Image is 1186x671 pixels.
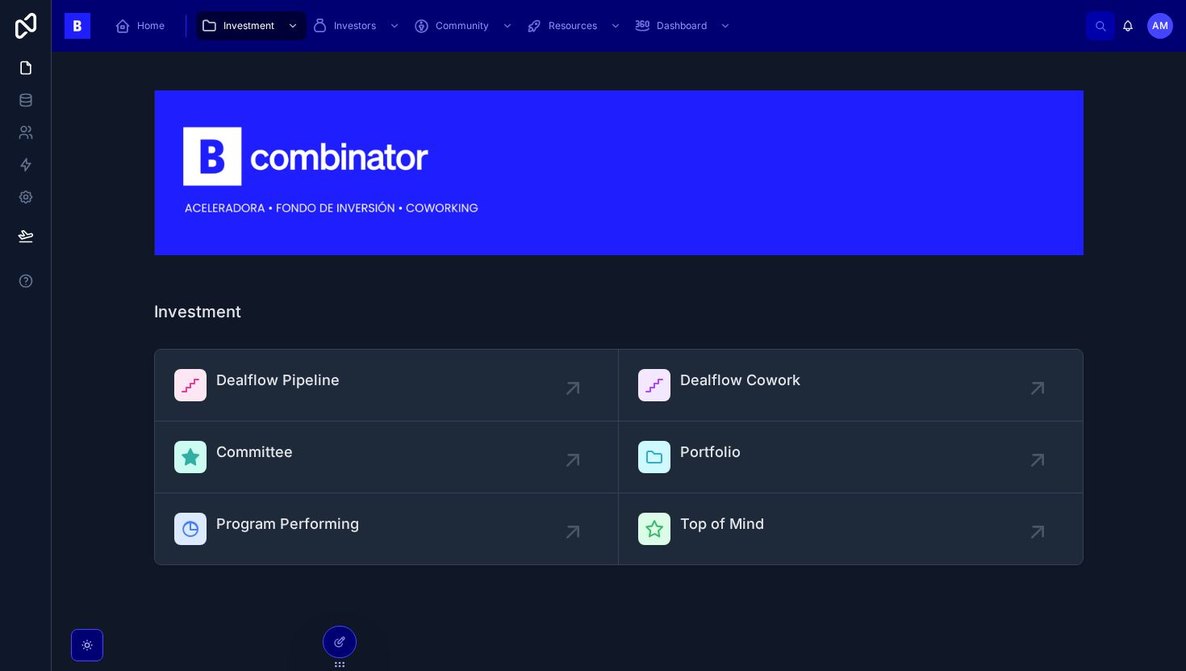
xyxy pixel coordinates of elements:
span: Dealflow Pipeline [216,369,340,392]
a: Committee [155,421,619,493]
span: Resources [549,19,597,32]
a: Investors [307,11,408,40]
span: Dashboard [657,19,707,32]
a: Community [408,11,521,40]
a: Resources [521,11,629,40]
h1: Investment [154,300,241,323]
span: Investment [223,19,274,32]
span: Portfolio [680,441,741,463]
img: App logo [65,13,90,39]
span: AM [1152,19,1168,32]
div: scrollable content [103,8,1086,44]
a: Program Performing [155,493,619,564]
a: Top of Mind [619,493,1083,564]
a: Dealflow Pipeline [155,350,619,421]
span: Top of Mind [680,513,764,535]
span: Committee [216,441,293,463]
a: Dashboard [629,11,739,40]
span: Home [137,19,165,32]
a: Portfolio [619,421,1083,493]
span: Dealflow Cowork [680,369,800,392]
a: Investment [196,11,307,40]
a: Dealflow Cowork [619,350,1083,421]
span: Community [436,19,489,32]
span: Program Performing [216,513,359,535]
span: Investors [334,19,376,32]
a: Home [110,11,176,40]
img: 18590-Captura-de-Pantalla-2024-03-07-a-las-17.49.44.png [154,90,1084,255]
